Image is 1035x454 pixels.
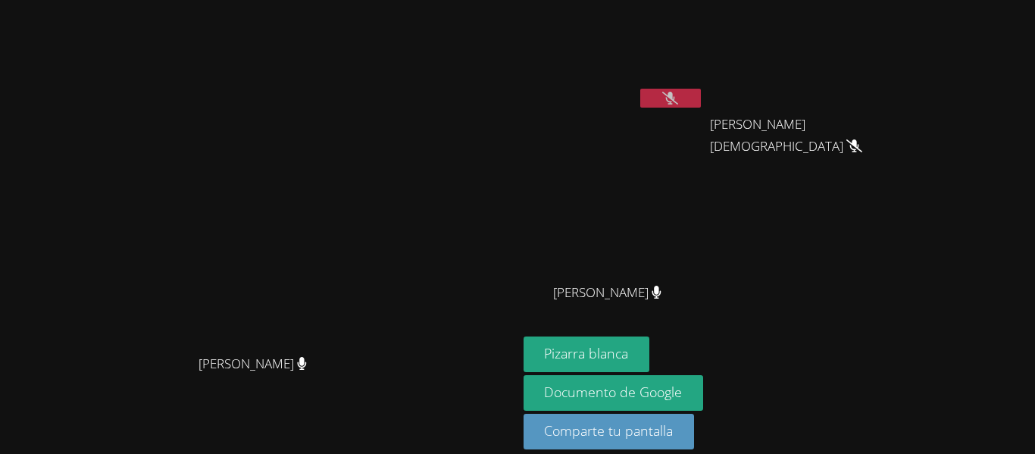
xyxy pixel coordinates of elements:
[544,344,628,362] font: Pizarra blanca
[524,414,695,449] button: Comparte tu pantalla
[524,337,650,372] button: Pizarra blanca
[544,421,673,440] font: Comparte tu pantalla
[524,375,704,411] a: Documento de Google
[199,355,294,372] font: [PERSON_NAME]
[553,283,649,301] font: [PERSON_NAME]
[544,383,682,401] font: Documento de Google
[710,115,843,155] font: [PERSON_NAME][DEMOGRAPHIC_DATA]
